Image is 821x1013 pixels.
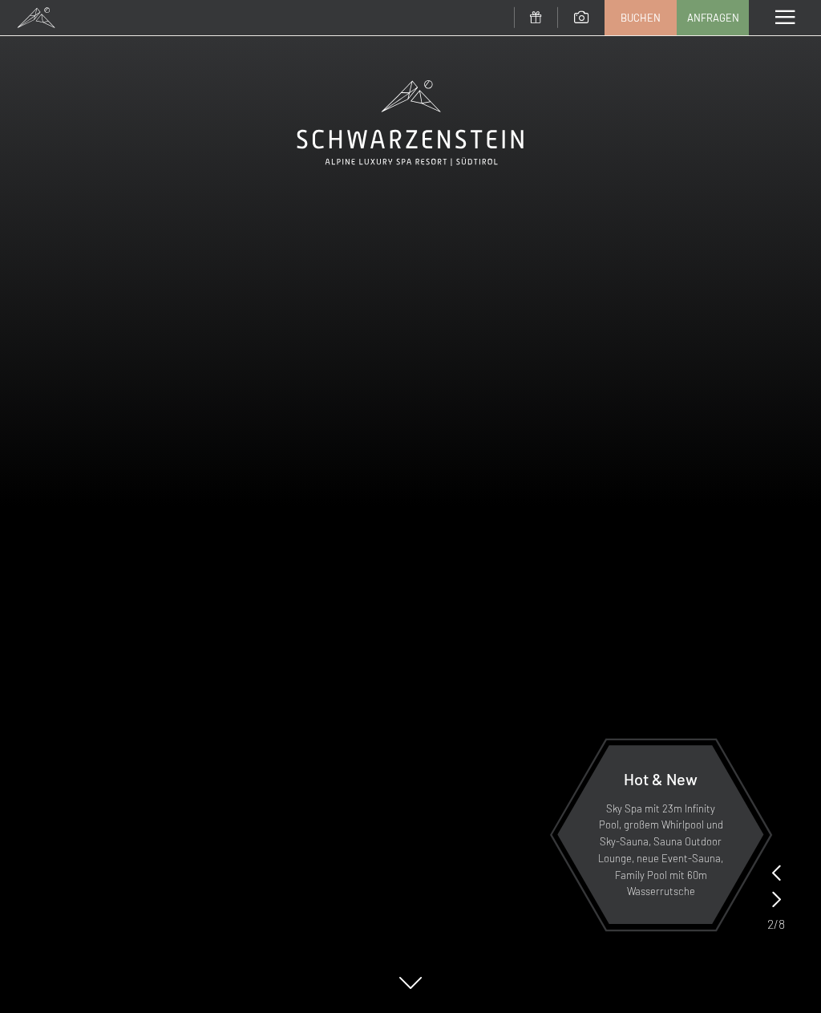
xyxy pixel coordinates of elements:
[767,915,774,933] span: 2
[677,1,748,34] a: Anfragen
[605,1,676,34] a: Buchen
[556,744,765,925] a: Hot & New Sky Spa mit 23m Infinity Pool, großem Whirlpool und Sky-Sauna, Sauna Outdoor Lounge, ne...
[624,769,698,788] span: Hot & New
[621,10,661,25] span: Buchen
[597,800,725,901] p: Sky Spa mit 23m Infinity Pool, großem Whirlpool und Sky-Sauna, Sauna Outdoor Lounge, neue Event-S...
[687,10,739,25] span: Anfragen
[774,915,779,933] span: /
[779,915,785,933] span: 8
